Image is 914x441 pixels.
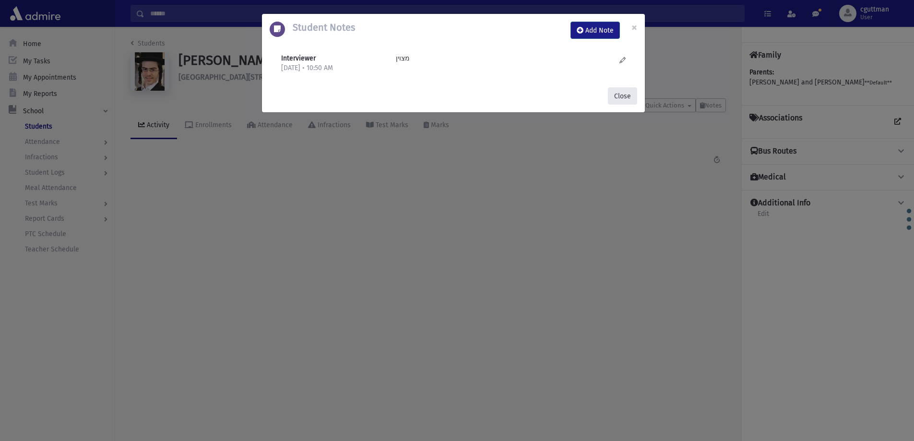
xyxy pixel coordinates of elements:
[570,22,620,39] button: Add Note
[281,54,316,62] b: Interviewer
[624,14,645,41] button: Close
[608,87,637,105] button: Close
[396,53,601,63] p: מצוין
[631,21,637,34] span: ×
[285,22,355,33] h5: Student Notes
[281,63,386,73] p: [DATE] • 10:50 AM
